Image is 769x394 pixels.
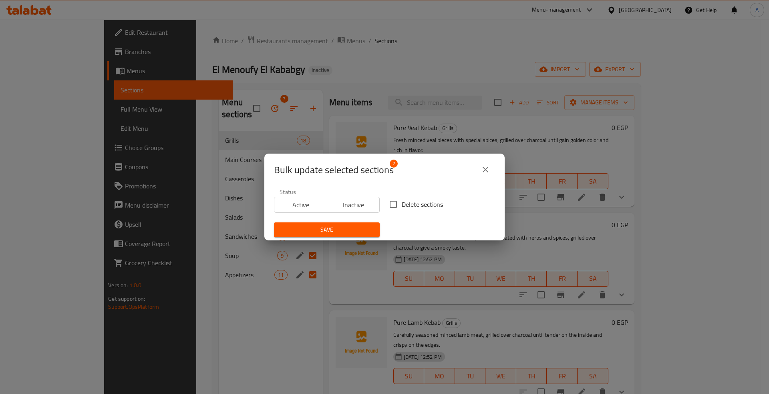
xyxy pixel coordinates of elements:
[274,164,394,176] span: Selected section count
[274,197,327,213] button: Active
[327,197,380,213] button: Inactive
[390,160,398,168] span: 7
[278,199,324,211] span: Active
[274,222,380,237] button: Save
[330,199,377,211] span: Inactive
[476,160,495,179] button: close
[280,225,373,235] span: Save
[402,200,443,209] span: Delete sections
